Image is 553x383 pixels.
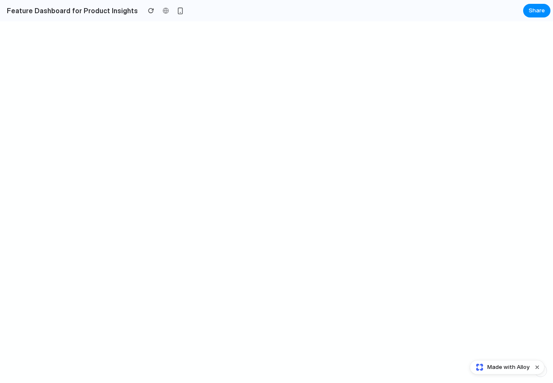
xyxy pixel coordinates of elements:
button: Dismiss watermark [532,362,542,372]
a: Made with Alloy [470,363,530,371]
span: Made with Alloy [487,363,530,371]
span: Share [529,6,545,15]
h2: Feature Dashboard for Product Insights [3,6,138,16]
button: Share [523,4,550,17]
